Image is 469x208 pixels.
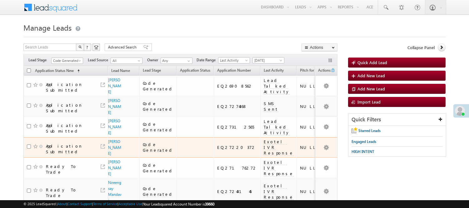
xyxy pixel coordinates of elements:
[180,68,210,73] span: Application Status
[46,82,93,93] div: Application Submitted
[108,160,121,176] a: [PERSON_NAME]
[108,78,121,94] a: [PERSON_NAME]
[140,67,164,75] a: Lead Stage
[143,162,174,174] div: Code Generated
[407,45,435,50] span: Collapse Panel
[84,43,91,51] button: ?
[46,143,93,155] div: Application Submitted
[302,43,337,51] button: Actions
[217,189,257,194] div: EQ27243145
[218,57,250,63] a: Last Activity
[300,145,323,150] div: NULL
[264,183,294,200] span: Exotel IVR Response
[46,187,93,198] div: Ready To Trade
[93,202,117,206] a: Terms of Service
[78,45,82,48] img: Search
[352,139,376,144] span: Engaged Leads
[143,186,174,197] div: Code Generated
[300,165,323,171] div: NULL
[218,58,248,63] span: Last Activity
[108,180,122,203] a: Nireeng say Mandavi
[264,78,290,94] span: Lead Talked Activity
[264,160,294,176] span: Exotel IVR Response
[67,202,92,206] a: Contact Support
[217,83,257,89] div: EQ26908562
[51,58,83,64] a: Code Generated
[300,124,323,130] div: NULL
[35,68,74,73] span: Application Status New
[300,68,320,73] span: Pitch for MF
[52,58,81,63] span: Code Generated
[297,67,323,75] a: Pitch for MF
[253,58,282,63] span: [DATE]
[261,67,287,75] a: Last Activity
[143,80,174,92] div: Code Generated
[46,123,93,134] div: Application Submitted
[118,202,142,206] a: Acceptable Use
[217,68,251,73] span: Application Number
[300,104,323,109] div: NULL
[205,202,214,206] span: 39660
[300,83,323,89] div: NULL
[300,189,323,194] div: NULL
[108,119,121,135] a: [PERSON_NAME]
[143,101,174,112] div: Code Generated
[46,164,93,175] div: Ready To Trade
[197,57,218,63] span: Date Range
[23,201,214,207] span: © 2025 LeadSquared | | | | |
[111,58,141,63] span: All
[217,145,257,150] div: EQ27220372
[143,68,161,73] span: Lead Stage
[57,202,67,206] a: About
[357,60,387,65] span: Quick Add Lead
[108,67,133,75] a: Lead Name
[214,67,254,75] a: Application Number
[143,121,174,133] div: Code Generated
[217,104,257,109] div: EQ27274368
[111,58,142,64] a: All
[161,58,192,64] input: Type to Search
[27,68,31,73] input: Check all records
[143,202,214,206] span: Your Leadsquared Account Number is
[264,119,290,135] span: Lead Talked Activity
[147,57,161,63] span: Owner
[23,23,72,33] span: Manage Leads
[46,102,93,114] div: Application Submitted
[88,57,111,63] span: Lead Source
[32,67,83,75] a: Application Status New (sorted ascending)
[143,142,174,153] div: Code Generated
[316,67,331,75] span: Actions
[264,101,278,112] span: SMS Sent
[352,149,374,154] span: HIGH INTENT
[252,57,284,63] a: [DATE]
[217,124,257,130] div: EQ27312565
[108,98,121,115] a: [PERSON_NAME]
[75,68,80,74] span: (sorted ascending)
[108,139,121,156] a: [PERSON_NAME]
[108,44,138,50] span: Advanced Search
[86,44,89,50] span: ?
[357,86,385,91] span: Add New Lead
[357,73,385,78] span: Add New Lead
[184,58,192,64] a: Show All Items
[348,114,446,126] div: Quick Filters
[358,128,381,133] span: Starred Leads
[28,57,51,63] span: Lead Stage
[217,165,257,171] div: EQ27176272
[264,139,294,156] span: Exotel IVR Response
[177,67,213,75] a: Application Status
[357,99,381,104] span: Import Lead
